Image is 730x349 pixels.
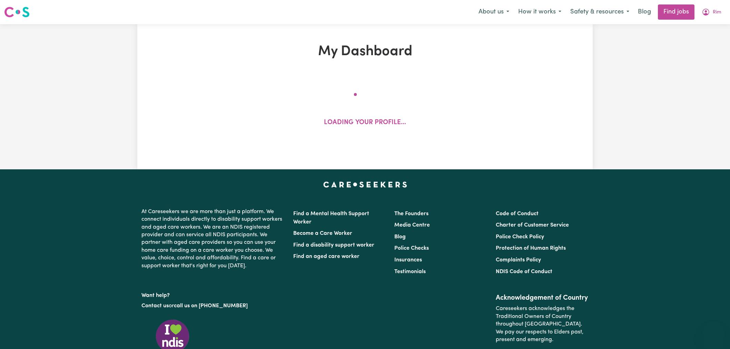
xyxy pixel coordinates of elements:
[293,231,352,236] a: Become a Care Worker
[293,254,359,259] a: Find an aged care worker
[293,242,374,248] a: Find a disability support worker
[394,234,406,240] a: Blog
[496,222,569,228] a: Charter of Customer Service
[496,294,589,302] h2: Acknowledgement of Country
[293,211,369,225] a: Find a Mental Health Support Worker
[566,5,634,19] button: Safety & resources
[141,299,285,312] p: or
[4,4,30,20] a: Careseekers logo
[496,302,589,346] p: Careseekers acknowledges the Traditional Owners of Country throughout [GEOGRAPHIC_DATA]. We pay o...
[697,5,726,19] button: My Account
[217,43,513,60] h1: My Dashboard
[702,321,724,343] iframe: Button to launch messaging window
[141,289,285,299] p: Want help?
[174,303,248,309] a: call us on [PHONE_NUMBER]
[394,222,430,228] a: Media Centre
[474,5,514,19] button: About us
[394,257,422,263] a: Insurances
[658,4,694,20] a: Find jobs
[496,269,552,275] a: NDIS Code of Conduct
[394,246,429,251] a: Police Checks
[141,205,285,272] p: At Careseekers we are more than just a platform. We connect individuals directly to disability su...
[323,182,407,187] a: Careseekers home page
[4,6,30,18] img: Careseekers logo
[496,211,539,217] a: Code of Conduct
[324,118,406,128] p: Loading your profile...
[141,303,169,309] a: Contact us
[496,234,544,240] a: Police Check Policy
[394,211,428,217] a: The Founders
[496,246,566,251] a: Protection of Human Rights
[394,269,426,275] a: Testimonials
[634,4,655,20] a: Blog
[514,5,566,19] button: How it works
[496,257,541,263] a: Complaints Policy
[713,9,721,16] span: Rim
